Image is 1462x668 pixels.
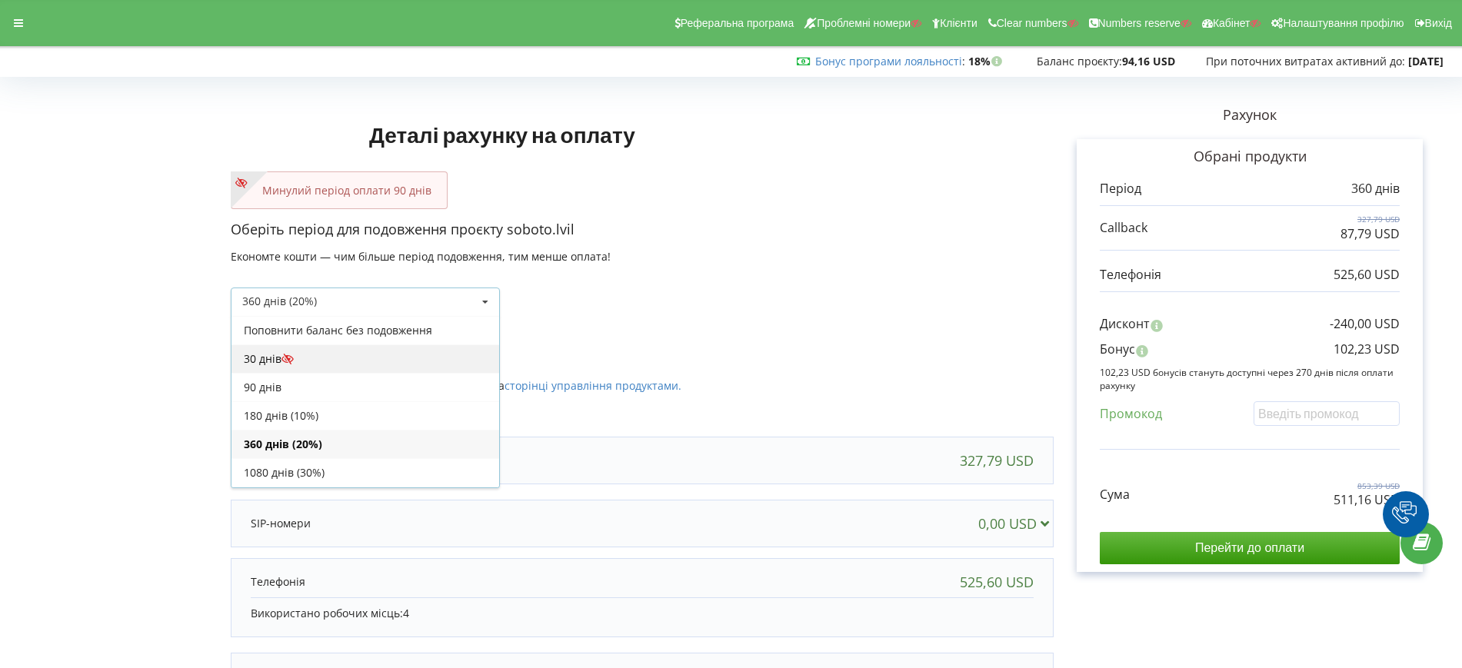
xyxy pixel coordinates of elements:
[1425,17,1452,29] span: Вихід
[1100,266,1161,284] p: Телефонія
[1283,17,1404,29] span: Налаштування профілю
[1100,219,1147,237] p: Callback
[1340,214,1400,224] p: 327,79 USD
[251,606,1034,621] p: Використано робочих місць:
[1100,405,1162,423] p: Промокод
[231,487,499,515] div: 30 днів (12-місячна підписка)
[960,453,1034,468] div: 327,79 USD
[1408,54,1444,68] strong: [DATE]
[1340,225,1400,243] p: 87,79 USD
[1098,17,1181,29] span: Numbers reserve
[1351,180,1400,198] p: 360 днів
[231,344,499,373] div: 30 днів
[231,430,499,458] div: 360 днів (20%)
[1206,54,1405,68] span: При поточних витратах активний до:
[1213,17,1251,29] span: Кабінет
[231,249,611,264] span: Економте кошти — чим більше період подовження, тим менше оплата!
[251,574,305,590] p: Телефонія
[681,17,794,29] span: Реферальна програма
[231,373,499,401] div: 90 днів
[1037,54,1122,68] span: Баланс проєкту:
[968,54,1006,68] strong: 18%
[1330,315,1400,333] p: -240,00 USD
[1100,532,1400,564] input: Перейти до оплати
[231,332,1054,352] p: Активовані продукти
[1100,366,1400,392] p: 102,23 USD бонусів стануть доступні через 270 днів після оплати рахунку
[815,54,965,68] span: :
[960,574,1034,590] div: 525,60 USD
[231,458,499,487] div: 1080 днів (30%)
[1100,341,1135,358] p: Бонус
[231,98,774,171] h1: Деталі рахунку на оплату
[815,54,962,68] a: Бонус програми лояльності
[242,296,317,307] div: 360 днів (20%)
[1334,341,1400,358] p: 102,23 USD
[247,183,431,198] p: Минулий період оплати 90 днів
[940,17,977,29] span: Клієнти
[1122,54,1175,68] strong: 94,16 USD
[1334,480,1400,491] p: 853,39 USD
[231,401,499,430] div: 180 днів (10%)
[997,17,1067,29] span: Clear numbers
[1100,315,1150,333] p: Дисконт
[1100,486,1130,503] p: Сума
[251,516,311,531] p: SIP-номери
[505,378,681,393] a: сторінці управління продуктами.
[1100,147,1400,167] p: Обрані продукти
[1100,180,1141,198] p: Період
[817,17,911,29] span: Проблемні номери
[1334,491,1400,509] p: 511,16 USD
[231,316,499,344] div: Поповнити баланс без подовження
[231,220,1054,240] p: Оберіть період для подовження проєкту soboto.lvil
[403,606,409,620] span: 4
[978,516,1056,531] div: 0,00 USD
[1054,105,1446,125] p: Рахунок
[1334,266,1400,284] p: 525,60 USD
[1254,401,1400,425] input: Введіть промокод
